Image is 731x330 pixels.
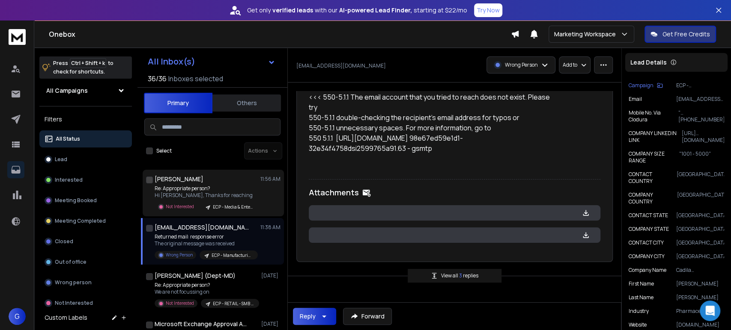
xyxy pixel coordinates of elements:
[629,192,677,205] p: COMPANY COUNTRY
[676,226,724,233] p: [GEOGRAPHIC_DATA]
[676,321,724,328] p: [DOMAIN_NAME]
[55,218,106,224] p: Meeting Completed
[629,150,679,164] p: COMPANY SIZE RANGE
[630,58,667,67] p: Lead Details
[629,321,647,328] p: website
[155,240,257,247] p: The original message was received
[166,252,193,258] p: Wrong Person
[155,192,257,199] p: Hi [PERSON_NAME], Thanks for reaching
[39,113,132,125] h3: Filters
[155,223,249,232] h1: [EMAIL_ADDRESS][DOMAIN_NAME]
[260,176,280,183] p: 11:56 AM
[9,308,26,325] button: G
[629,212,668,219] p: CONTACT STATE
[148,74,167,84] span: 36 / 36
[679,150,724,164] p: "1001 - 5000"
[144,93,212,113] button: Primary
[676,239,724,246] p: [GEOGRAPHIC_DATA]
[166,203,194,210] p: Not Interested
[676,308,724,315] p: Pharmaceutical Manufacturing
[474,3,502,17] button: Try Now
[563,62,577,68] p: Add to
[261,321,280,327] p: [DATE]
[55,279,92,286] p: Wrong person
[629,308,649,315] p: industry
[676,253,724,260] p: [GEOGRAPHIC_DATA]
[155,185,257,192] p: Re: Appropriate person?
[39,295,132,312] button: Not Interested
[55,177,83,183] p: Interested
[676,267,724,274] p: Cadila Pharmaceuticals Limited
[682,130,725,144] p: [URL][DOMAIN_NAME]
[55,197,97,204] p: Meeting Booked
[148,57,195,66] h1: All Inbox(s)
[155,282,257,289] p: Re: Appropriate person?
[155,175,203,183] h1: [PERSON_NAME]
[629,130,682,144] p: COMPANY LINKEDIN LINK
[677,192,724,205] p: [GEOGRAPHIC_DATA]
[39,171,132,189] button: Interested
[39,130,132,147] button: All Status
[629,253,665,260] p: COMPANY CITY
[46,86,88,95] h1: All Campaigns
[629,82,653,89] p: Campaign
[155,271,236,280] h1: [PERSON_NAME] (Dept-MD)
[662,30,710,38] p: Get Free Credits
[629,226,669,233] p: COMPANY STATE
[272,6,313,15] strong: verified leads
[459,272,463,279] span: 3
[296,62,386,69] p: [EMAIL_ADDRESS][DOMAIN_NAME]
[168,74,223,84] h3: Inboxes selected
[343,308,392,325] button: Forward
[629,267,666,274] p: Company Name
[55,156,67,163] p: Lead
[629,239,664,246] p: CONTACT CITY
[676,96,724,103] p: [EMAIL_ADDRESS][DOMAIN_NAME]
[213,301,254,307] p: ECP - RETAIL - SMB | [PERSON_NAME]
[49,29,511,39] h1: Onebox
[700,301,720,321] div: Open Intercom Messenger
[56,136,80,142] p: All Status
[260,224,280,231] p: 11:38 AM
[629,280,654,287] p: First Name
[55,238,73,245] p: Closed
[39,233,132,250] button: Closed
[676,82,724,89] p: ECP - Manufacturing - Enterprise | [PERSON_NAME]
[39,274,132,291] button: Wrong person
[441,272,478,279] p: View all replies
[300,312,316,321] div: Reply
[293,308,336,325] button: Reply
[155,289,257,295] p: We are not focussing on
[55,300,93,306] p: Not Interested
[70,58,106,68] span: Ctrl + Shift + k
[629,109,678,123] p: Mobile No. Via Clodura
[156,147,172,154] label: Select
[629,294,653,301] p: Last Name
[629,82,663,89] button: Campaign
[247,6,467,15] p: Get only with our starting at $22/mo
[629,96,642,103] p: Email
[212,94,281,112] button: Others
[39,82,132,99] button: All Campaigns
[53,59,113,76] p: Press to check for shortcuts.
[39,192,132,209] button: Meeting Booked
[309,186,359,198] h1: Attachments
[213,204,254,210] p: ECP - Media & Entertainment SMB | [PERSON_NAME]
[629,171,677,185] p: CONTACT COUNTRY
[505,62,538,68] p: Wrong Person
[39,151,132,168] button: Lead
[677,171,724,185] p: [GEOGRAPHIC_DATA]
[676,280,724,287] p: [PERSON_NAME]
[676,294,724,301] p: [PERSON_NAME]
[477,6,500,15] p: Try Now
[554,30,619,38] p: Marketing Workspace
[39,253,132,271] button: Out of office
[212,252,253,259] p: ECP - Manufacturing - Enterprise | [PERSON_NAME]
[155,320,249,328] h1: Microsoft Exchange Approval Assistant
[141,53,282,70] button: All Inbox(s)
[155,233,257,240] p: Returned mail: response error
[261,272,280,279] p: [DATE]
[39,212,132,230] button: Meeting Completed
[678,109,724,123] p: "[PHONE_NUMBER]"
